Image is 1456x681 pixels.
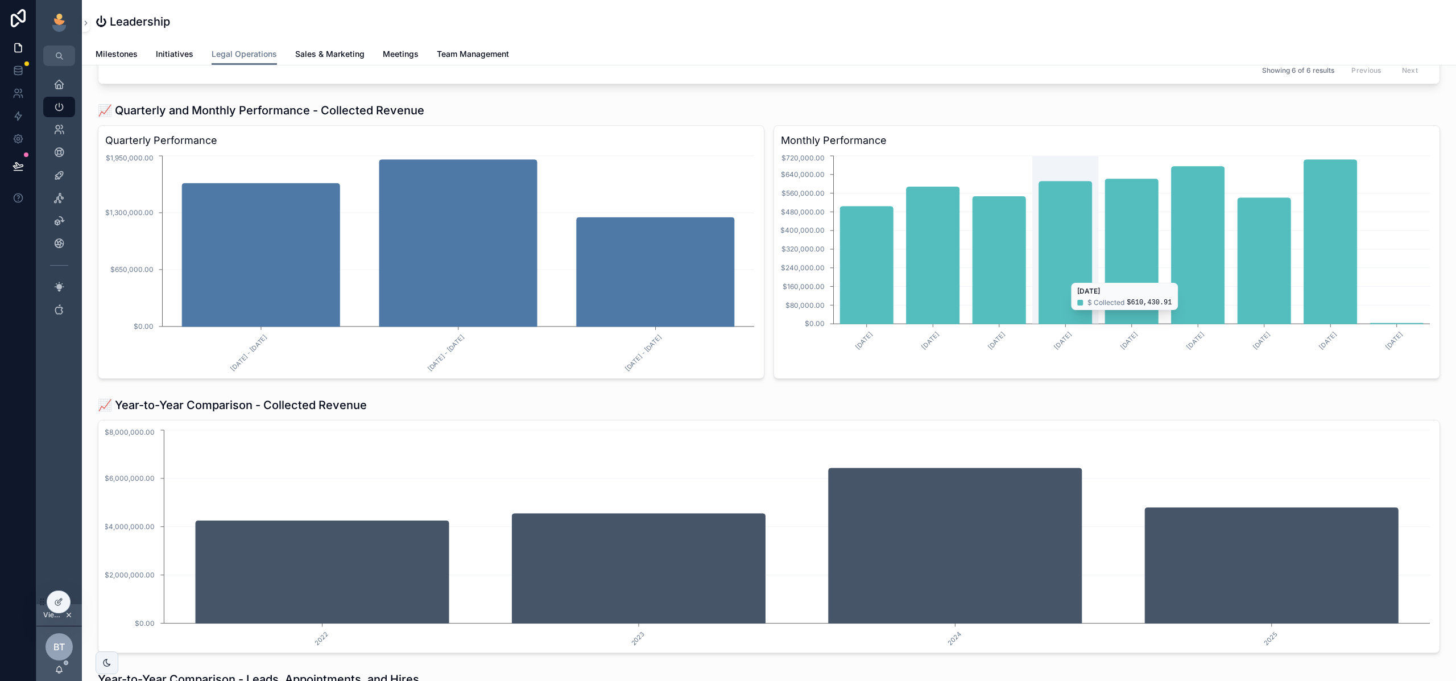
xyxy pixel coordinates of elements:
[781,245,825,253] tspan: $320,000.00
[805,320,825,328] tspan: $0.00
[437,44,509,67] a: Team Management
[1263,630,1280,647] text: 2025
[781,263,825,272] tspan: $240,000.00
[110,265,154,274] tspan: $650,000.00
[43,610,63,620] span: Viewing as [PERSON_NAME]
[946,630,963,647] text: 2024
[383,48,419,60] span: Meetings
[781,154,825,163] tspan: $720,000.00
[105,133,757,148] h3: Quarterly Performance
[104,522,155,531] tspan: $4,000,000.00
[105,153,757,372] div: chart
[229,333,268,373] text: [DATE] - [DATE]
[105,428,155,437] tspan: $8,000,000.00
[437,48,509,60] span: Team Management
[920,331,941,351] text: [DATE]
[780,226,825,235] tspan: $400,000.00
[781,170,825,179] tspan: $640,000.00
[96,14,170,30] h1: ⏻ Leadership
[785,301,825,309] tspan: $80,000.00
[50,14,68,32] img: App logo
[105,474,155,482] tspan: $6,000,000.00
[156,48,193,60] span: Initiatives
[1384,331,1404,351] text: [DATE]
[36,66,82,335] div: scrollable content
[781,153,1433,372] div: chart
[1262,66,1334,75] span: Showing 6 of 6 results
[106,154,154,163] tspan: $1,950,000.00
[105,571,155,579] tspan: $2,000,000.00
[781,208,825,216] tspan: $480,000.00
[781,133,1433,148] h3: Monthly Performance
[105,208,154,217] tspan: $1,300,000.00
[295,48,365,60] span: Sales & Marketing
[623,333,663,373] text: [DATE] - [DATE]
[96,48,138,60] span: Milestones
[781,189,825,197] tspan: $560,000.00
[1119,331,1139,351] text: [DATE]
[313,630,330,647] text: 2022
[426,333,466,373] text: [DATE] - [DATE]
[854,331,874,351] text: [DATE]
[1318,331,1338,351] text: [DATE]
[98,397,367,413] h1: 📈 Year-to-Year Comparison - Collected Revenue
[1251,331,1272,351] text: [DATE]
[134,322,154,331] tspan: $0.00
[212,48,277,60] span: Legal Operations
[1185,331,1206,351] text: [DATE]
[98,102,424,118] h1: 📈 Quarterly and Monthly Performance - Collected Revenue
[156,44,193,67] a: Initiatives
[986,331,1007,351] text: [DATE]
[783,282,825,291] tspan: $160,000.00
[383,44,419,67] a: Meetings
[630,630,647,647] text: 2023
[105,427,1433,646] div: chart
[295,44,365,67] a: Sales & Marketing
[53,640,65,654] span: BT
[96,44,138,67] a: Milestones
[212,44,277,65] a: Legal Operations
[1053,331,1073,351] text: [DATE]
[135,619,155,628] tspan: $0.00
